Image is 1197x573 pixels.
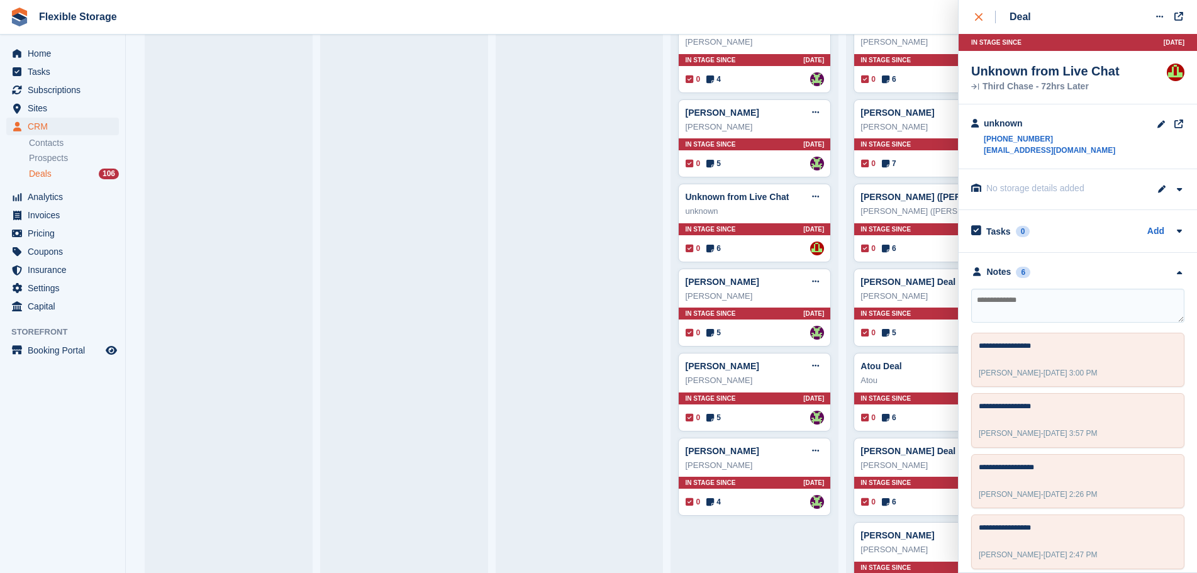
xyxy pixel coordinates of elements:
span: In stage since [860,563,911,572]
img: Rachael Fisher [810,326,824,340]
a: [PERSON_NAME] [685,361,759,371]
a: [PERSON_NAME] [860,108,934,118]
div: - [979,367,1098,379]
img: Rachael Fisher [810,157,824,170]
span: 0 [686,327,700,338]
a: Unknown from Live Chat [685,192,789,202]
div: [PERSON_NAME] [860,121,999,133]
span: [DATE] [803,140,824,149]
span: 0 [861,327,876,338]
span: Sites [28,99,103,117]
div: Unknown from Live Chat [971,64,1120,79]
span: 0 [686,74,700,85]
span: 0 [861,74,876,85]
a: [PERSON_NAME] [860,530,934,540]
div: [PERSON_NAME] ([PERSON_NAME]) [860,205,999,218]
a: Flexible Storage [34,6,122,27]
div: No storage details added [986,182,1112,195]
div: [PERSON_NAME] [685,290,824,303]
span: Prospects [29,152,68,164]
span: [DATE] 2:47 PM [1044,550,1098,559]
span: 4 [706,496,721,508]
div: Third Chase - 72hrs Later [971,82,1120,91]
div: 0 [1016,226,1030,237]
div: unknown [984,117,1115,130]
a: Atou Deal [860,361,901,371]
a: menu [6,342,119,359]
a: [PERSON_NAME] Deal [860,277,955,287]
span: [PERSON_NAME] [979,429,1041,438]
span: Deals [29,168,52,180]
div: Atou [860,374,999,387]
span: [PERSON_NAME] [979,550,1041,559]
span: [DATE] [803,55,824,65]
span: Invoices [28,206,103,224]
img: David Jones [1167,64,1184,81]
div: [PERSON_NAME] [860,543,999,556]
span: In stage since [860,225,911,234]
a: menu [6,188,119,206]
span: Home [28,45,103,62]
span: [PERSON_NAME] [979,490,1041,499]
span: 5 [706,158,721,169]
span: Settings [28,279,103,297]
a: menu [6,279,119,297]
span: In stage since [685,394,735,403]
span: 0 [861,412,876,423]
span: 0 [861,496,876,508]
a: menu [6,118,119,135]
span: 7 [882,158,896,169]
a: Add [1147,225,1164,239]
span: [PERSON_NAME] [979,369,1041,377]
span: 6 [882,74,896,85]
a: David Jones [810,242,824,255]
a: menu [6,81,119,99]
span: [DATE] [803,478,824,487]
a: menu [6,225,119,242]
div: [PERSON_NAME] [860,290,999,303]
span: 0 [861,158,876,169]
span: [DATE] [803,225,824,234]
div: unknown [685,205,824,218]
a: Rachael Fisher [810,72,824,86]
div: [PERSON_NAME] [860,36,999,48]
a: Deals 106 [29,167,119,181]
span: Pricing [28,225,103,242]
span: 0 [686,158,700,169]
div: - [979,428,1098,439]
span: 6 [882,243,896,254]
a: Preview store [104,343,119,358]
a: Contacts [29,137,119,149]
span: In stage since [860,309,911,318]
img: stora-icon-8386f47178a22dfd0bd8f6a31ec36ba5ce8667c1dd55bd0f319d3a0aa187defe.svg [10,8,29,26]
div: Notes [987,265,1011,279]
span: In stage since [860,140,911,149]
span: [DATE] [803,309,824,318]
span: In stage since [685,140,735,149]
span: In stage since [685,309,735,318]
span: In stage since [685,225,735,234]
div: [PERSON_NAME] [685,121,824,133]
img: Rachael Fisher [810,411,824,425]
div: - [979,549,1098,560]
span: 0 [861,243,876,254]
a: menu [6,298,119,315]
span: Analytics [28,188,103,206]
a: Prospects [29,152,119,165]
span: [DATE] 3:57 PM [1044,429,1098,438]
a: menu [6,261,119,279]
span: In stage since [860,478,911,487]
span: [DATE] [1164,38,1184,47]
a: [EMAIL_ADDRESS][DOMAIN_NAME] [984,145,1115,156]
a: Rachael Fisher [810,495,824,509]
span: In stage since [685,55,735,65]
span: 6 [882,496,896,508]
a: menu [6,45,119,62]
div: Deal [1010,9,1031,25]
span: 5 [706,327,721,338]
a: [PERSON_NAME] ([PERSON_NAME]) Deal [860,192,1038,202]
